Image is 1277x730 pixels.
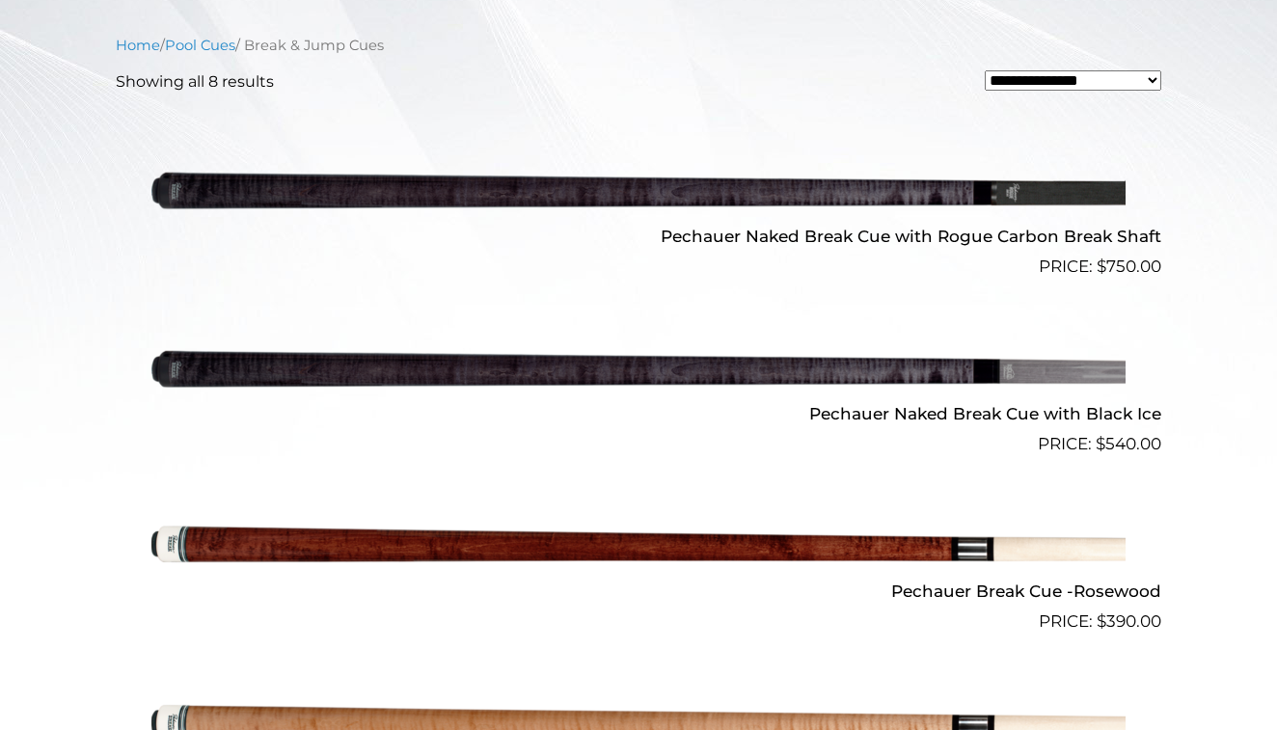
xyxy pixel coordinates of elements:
a: Home [116,37,160,54]
a: Pool Cues [165,37,235,54]
h2: Pechauer Naked Break Cue with Rogue Carbon Break Shaft [116,218,1161,254]
a: Pechauer Naked Break Cue with Black Ice $540.00 [116,287,1161,457]
bdi: 540.00 [1096,434,1161,453]
nav: Breadcrumb [116,35,1161,56]
span: $ [1096,434,1105,453]
span: $ [1097,611,1106,631]
img: Pechauer Naked Break Cue with Black Ice [151,287,1126,449]
a: Pechauer Break Cue -Rosewood $390.00 [116,465,1161,635]
a: Pechauer Naked Break Cue with Rogue Carbon Break Shaft $750.00 [116,109,1161,279]
h2: Pechauer Break Cue -Rosewood [116,574,1161,609]
bdi: 390.00 [1097,611,1161,631]
bdi: 750.00 [1097,257,1161,276]
span: $ [1097,257,1106,276]
h2: Pechauer Naked Break Cue with Black Ice [116,396,1161,432]
select: Shop order [985,70,1161,91]
p: Showing all 8 results [116,70,274,94]
img: Pechauer Naked Break Cue with Rogue Carbon Break Shaft [151,109,1126,271]
img: Pechauer Break Cue -Rosewood [151,465,1126,627]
